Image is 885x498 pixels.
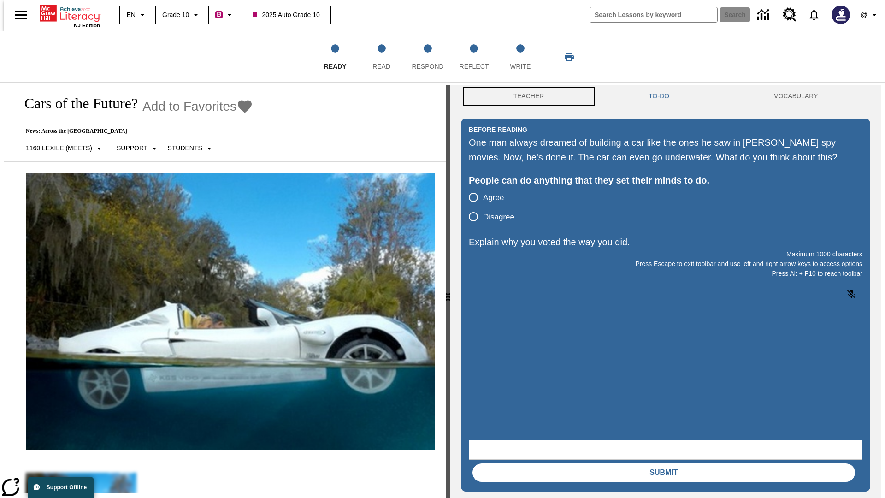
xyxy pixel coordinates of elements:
button: VOCABULARY [722,85,870,107]
span: Agree [483,192,504,204]
button: Click to activate and allow voice recognition [840,283,862,305]
span: Grade 10 [162,10,189,20]
a: Data Center [752,2,777,28]
div: Home [40,3,100,28]
span: Write [510,63,531,70]
button: Print [555,48,584,65]
button: Respond step 3 of 5 [401,31,454,82]
button: Add to Favorites - Cars of the Future? [142,98,253,114]
div: People can do anything that they set their minds to do. [469,173,862,188]
div: activity [450,85,881,498]
button: Language: EN, Select a language [123,6,152,23]
span: B [217,9,221,20]
h2: Before Reading [469,125,527,135]
span: Reflect [460,63,489,70]
span: Ready [324,63,347,70]
button: Teacher [461,85,596,107]
span: @ [861,10,867,20]
span: 2025 Auto Grade 10 [253,10,319,20]
div: poll [469,188,522,226]
p: Maximum 1000 characters [469,249,862,259]
button: Select Lexile, 1160 Lexile (Meets) [22,140,108,157]
button: Profile/Settings [855,6,885,23]
h1: Cars of the Future? [15,95,138,112]
button: Reflect step 4 of 5 [447,31,501,82]
button: Boost Class color is violet red. Change class color [212,6,239,23]
img: Avatar [832,6,850,24]
a: Resource Center, Will open in new tab [777,2,802,27]
p: Explain why you voted the way you did. [469,235,862,249]
button: Grade: Grade 10, Select a grade [159,6,205,23]
p: Students [167,143,202,153]
div: reading [4,85,446,493]
button: Select a new avatar [826,3,855,27]
button: Scaffolds, Support [113,140,164,157]
span: Add to Favorites [142,99,236,114]
div: One man always dreamed of building a car like the ones he saw in [PERSON_NAME] spy movies. Now, h... [469,135,862,165]
button: Open side menu [7,1,35,29]
button: Read step 2 of 5 [354,31,408,82]
p: Press Alt + F10 to reach toolbar [469,269,862,279]
button: Support Offline [28,477,94,498]
p: 1160 Lexile (Meets) [26,143,92,153]
button: Ready step 1 of 5 [308,31,362,82]
p: Support [117,143,147,153]
button: Submit [472,463,855,482]
span: Read [372,63,390,70]
img: High-tech automobile treading water. [26,173,435,450]
span: Disagree [483,211,514,223]
span: NJ Edition [74,23,100,28]
div: Instructional Panel Tabs [461,85,870,107]
button: Write step 5 of 5 [494,31,547,82]
p: News: Across the [GEOGRAPHIC_DATA] [15,128,253,135]
button: Select Student [164,140,218,157]
span: Respond [412,63,443,70]
span: EN [127,10,136,20]
div: Press Enter or Spacebar and then press right and left arrow keys to move the slider [446,85,450,498]
p: Press Escape to exit toolbar and use left and right arrow keys to access options [469,259,862,269]
input: search field [590,7,717,22]
span: Support Offline [47,484,87,491]
a: Notifications [802,3,826,27]
button: TO-DO [596,85,722,107]
body: Explain why you voted the way you did. Maximum 1000 characters Press Alt + F10 to reach toolbar P... [4,7,135,16]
